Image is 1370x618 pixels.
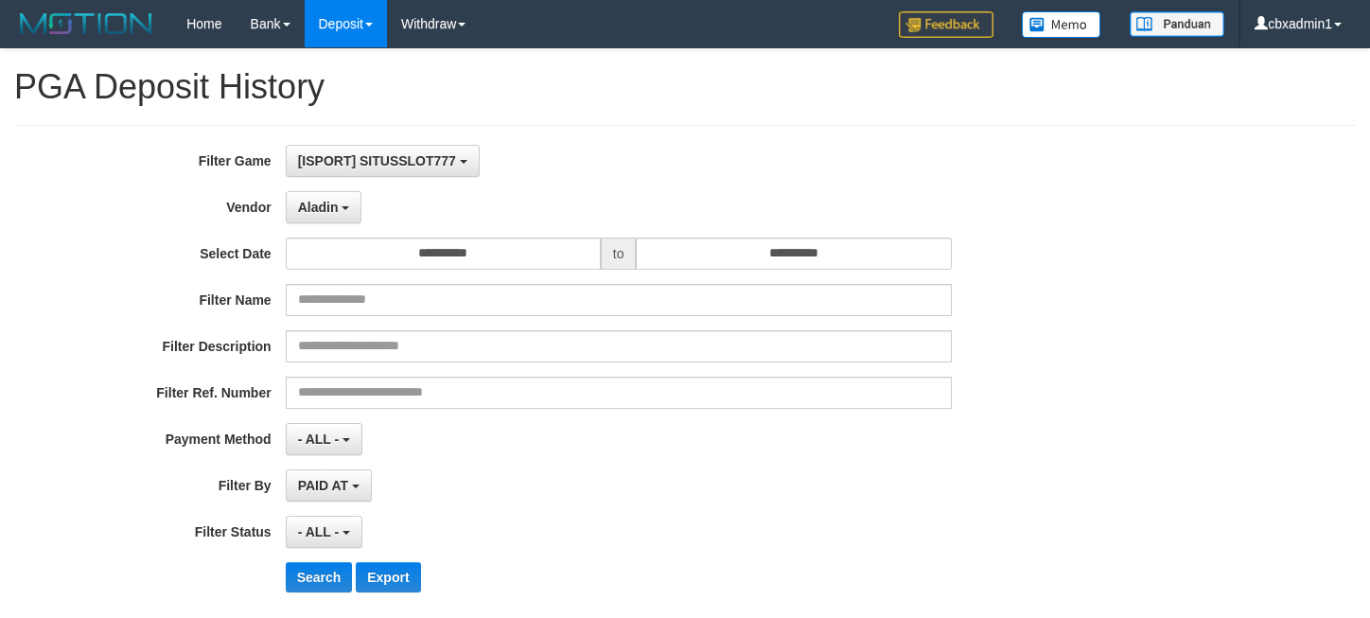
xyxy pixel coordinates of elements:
img: Feedback.jpg [899,11,993,38]
span: - ALL - [298,432,340,447]
span: to [601,238,637,270]
img: Button%20Memo.svg [1022,11,1101,38]
button: - ALL - [286,516,362,548]
span: [ISPORT] SITUSSLOT777 [298,153,456,168]
button: Aladin [286,191,362,223]
button: - ALL - [286,423,362,455]
span: PAID AT [298,478,348,493]
span: - ALL - [298,524,340,539]
img: panduan.png [1130,11,1224,37]
img: MOTION_logo.png [14,9,158,38]
button: PAID AT [286,469,372,502]
h1: PGA Deposit History [14,68,1356,106]
button: Export [356,562,420,592]
button: Search [286,562,353,592]
button: [ISPORT] SITUSSLOT777 [286,145,480,177]
span: Aladin [298,200,339,215]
